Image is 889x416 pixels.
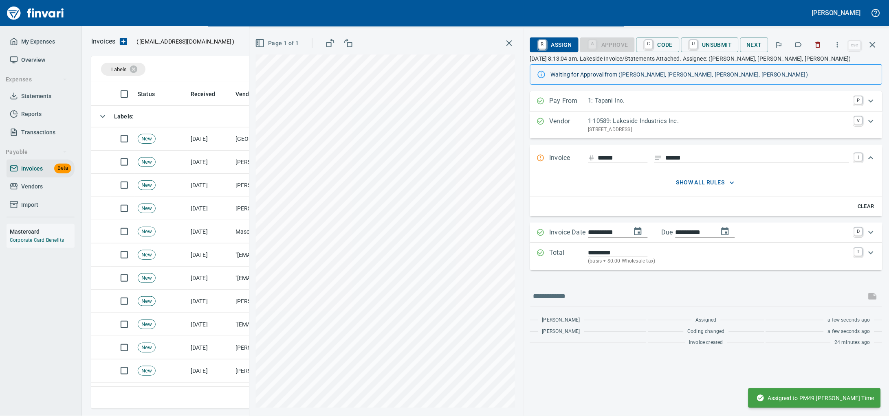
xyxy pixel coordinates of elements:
span: 24 minutes ago [835,339,870,347]
span: New [138,228,155,236]
div: Expand [530,145,882,172]
td: Masons Supply Company Inc (1-10631) [232,220,314,243]
span: New [138,158,155,166]
a: R [539,40,546,49]
nav: breadcrumb [91,37,115,46]
a: InvoicesBeta [7,160,75,178]
span: Coding changed [688,328,725,336]
p: Vendor [550,116,588,134]
p: 1-10589: Lakeside Industries Inc. [588,116,849,126]
button: [PERSON_NAME] [810,7,863,19]
span: a few seconds ago [828,328,870,336]
td: [DATE] [187,151,232,174]
td: [PERSON_NAME] <[EMAIL_ADDRESS][DOMAIN_NAME]> [232,290,314,313]
a: Overview [7,51,75,69]
span: New [138,274,155,282]
td: [GEOGRAPHIC_DATA] (1-10944) [232,127,314,151]
td: "[EMAIL_ADDRESS][DOMAIN_NAME]" <[EMAIL_ADDRESS][DOMAIN_NAME]> [232,243,314,267]
span: Import [21,200,38,210]
span: New [138,182,155,189]
td: [DATE] [187,290,232,313]
span: Payable [6,147,67,157]
span: Received [191,89,215,99]
span: Vendor / From [235,89,273,99]
a: esc [849,41,861,50]
a: T [854,248,863,256]
td: [DATE] [187,220,232,243]
span: Received [191,89,226,99]
svg: Invoice number [588,153,595,163]
span: Statements [21,91,51,101]
div: Waiting for Approval from ([PERSON_NAME], [PERSON_NAME], [PERSON_NAME], [PERSON_NAME]) [551,67,876,82]
button: Clear [853,200,879,213]
span: This records your message into the invoice and notifies anyone mentioned [863,287,882,306]
span: Status [138,89,165,99]
button: Next [740,37,769,53]
p: (basis + $0.00 Wholesale tax) [588,257,849,265]
span: Status [138,89,155,99]
strong: Labels : [114,113,134,120]
td: [DATE] [187,313,232,336]
button: Page 1 of 1 [253,36,302,51]
span: Invoice created [689,339,724,347]
span: Page 1 of 1 [257,38,299,48]
span: New [138,298,155,305]
button: Upload an Invoice [115,37,132,46]
p: [STREET_ADDRESS] [588,126,849,134]
div: Coding Required [580,40,635,47]
span: New [138,251,155,259]
button: Labels [790,36,808,54]
button: Flag [770,36,788,54]
span: Next [747,40,762,50]
a: My Expenses [7,33,75,51]
span: Assigned to PM49 [PERSON_NAME] Time [757,394,874,402]
span: Transactions [21,127,55,138]
a: Vendors [7,177,75,196]
td: "[EMAIL_ADDRESS][DOMAIN_NAME]" <[EMAIL_ADDRESS][DOMAIN_NAME]> [232,313,314,336]
div: Expand [530,91,882,112]
span: [PERSON_NAME] [542,316,580,324]
span: Overview [21,55,45,65]
span: [PERSON_NAME] [542,328,580,336]
td: [DATE] [187,174,232,197]
td: [DATE] [187,243,232,267]
div: Expand [530,223,882,243]
span: Reports [21,109,42,119]
td: [PERSON_NAME] CAT <[EMAIL_ADDRESS][DOMAIN_NAME]> [232,383,314,406]
td: [DATE] [187,359,232,383]
td: [DATE] [187,267,232,290]
span: New [138,321,155,328]
td: [PERSON_NAME] <[EMAIL_ADDRESS][DOMAIN_NAME]> [232,197,314,220]
span: New [138,367,155,375]
td: [DATE] [187,336,232,359]
div: Expand [530,112,882,138]
img: Finvari [5,3,66,23]
button: change due date [715,222,735,241]
div: Labels [101,63,145,76]
span: My Expenses [21,37,55,47]
h6: Mastercard [10,227,75,236]
span: Vendors [21,182,43,192]
a: D [854,228,863,236]
span: Labels [111,66,127,72]
p: Pay From [550,96,588,107]
a: Corporate Card Benefits [10,237,64,243]
span: Code [643,38,673,52]
a: P [854,96,863,104]
a: U [690,40,698,49]
span: Expenses [6,74,67,85]
span: [EMAIL_ADDRESS][DOMAIN_NAME] [139,37,232,46]
span: Assigned [696,316,717,324]
span: Unsubmit [688,38,732,52]
span: New [138,135,155,143]
p: [DATE] 8:13:04 am. Lakeside Invoice/Statements Attached. Assignee: ([PERSON_NAME], [PERSON_NAME],... [530,55,882,63]
p: Due [662,228,700,237]
p: Invoices [91,37,115,46]
button: show all rules [550,175,861,190]
span: a few seconds ago [828,316,870,324]
div: Expand [530,243,882,270]
a: C [645,40,653,49]
td: [DATE] [187,197,232,220]
button: CCode [636,37,680,52]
